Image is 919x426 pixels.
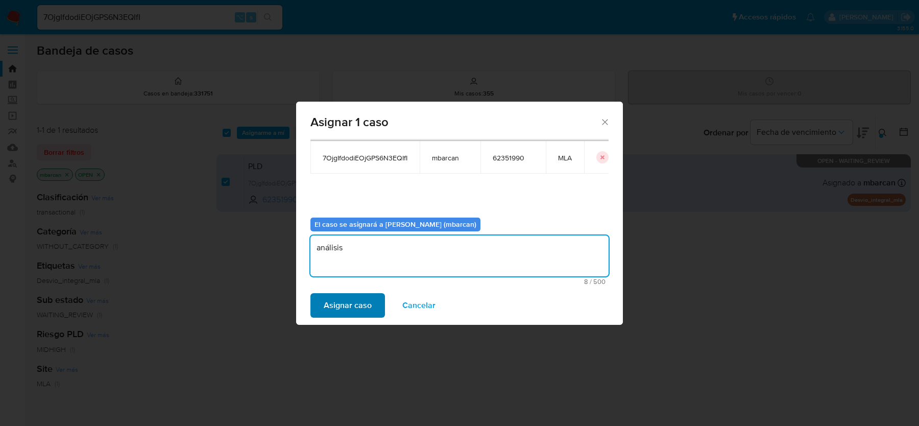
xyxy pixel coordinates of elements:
span: Asignar caso [324,294,372,317]
span: Máximo 500 caracteres [313,278,606,285]
span: Asignar 1 caso [310,116,600,128]
span: Cancelar [402,294,436,317]
div: assign-modal [296,102,623,325]
button: icon-button [596,151,609,163]
span: 62351990 [493,153,534,162]
b: El caso se asignará a [PERSON_NAME] (mbarcan) [315,219,476,229]
button: Cancelar [389,293,449,318]
button: Cerrar ventana [600,117,609,126]
textarea: análisis [310,235,609,276]
span: mbarcan [432,153,468,162]
span: MLA [558,153,572,162]
span: 7OjgIfdodiEOjGPS6N3EQIfI [323,153,407,162]
button: Asignar caso [310,293,385,318]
